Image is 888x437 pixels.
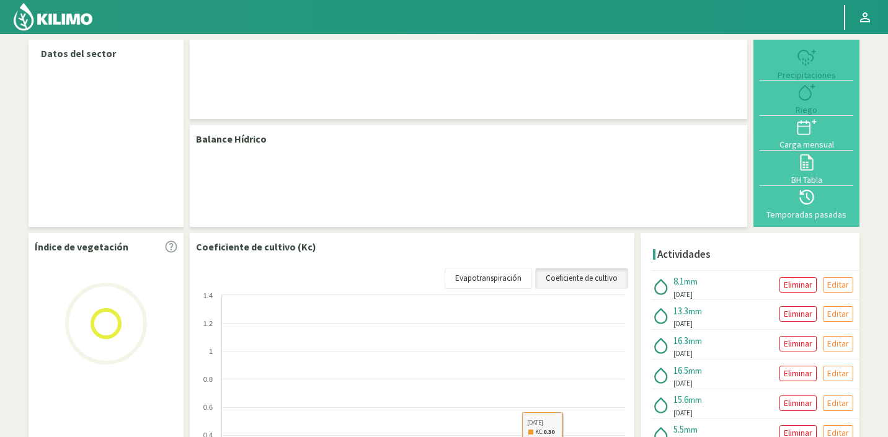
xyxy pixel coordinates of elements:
span: mm [684,276,698,287]
button: Eliminar [779,366,817,381]
button: Editar [823,366,853,381]
text: 1.4 [203,292,213,299]
span: mm [688,365,702,376]
span: [DATE] [673,408,693,418]
button: Editar [823,336,853,351]
span: mm [688,306,702,317]
img: Kilimo [12,2,94,32]
p: Balance Hídrico [196,131,267,146]
button: Editar [823,306,853,322]
p: Editar [827,307,849,321]
div: Carga mensual [763,140,850,149]
a: Evapotranspiración [445,268,532,289]
text: 1 [209,348,213,355]
div: Precipitaciones [763,71,850,79]
a: Coeficiente de cultivo [535,268,628,289]
span: 13.3 [673,305,688,317]
button: Temporadas pasadas [760,186,853,221]
button: Eliminar [779,306,817,322]
p: Eliminar [784,396,812,410]
button: Eliminar [779,277,817,293]
div: Temporadas pasadas [763,210,850,219]
div: BH Tabla [763,175,850,184]
p: Editar [827,337,849,351]
span: 8.1 [673,275,684,287]
p: Editar [827,278,849,292]
span: [DATE] [673,348,693,359]
p: Coeficiente de cultivo (Kc) [196,239,316,254]
img: Loading... [44,262,168,386]
span: [DATE] [673,319,693,329]
p: Eliminar [784,307,812,321]
button: BH Tabla [760,151,853,185]
button: Eliminar [779,395,817,411]
p: Editar [827,366,849,381]
button: Editar [823,395,853,411]
span: [DATE] [673,289,693,300]
span: 16.3 [673,335,688,347]
h4: Actividades [657,249,711,260]
p: Eliminar [784,337,812,351]
span: 5.5 [673,423,684,435]
span: mm [684,424,698,435]
text: 1.2 [203,320,213,327]
button: Carga mensual [760,116,853,151]
span: 16.5 [673,364,688,376]
div: Riego [763,105,850,114]
button: Eliminar [779,336,817,351]
p: Editar [827,396,849,410]
p: Eliminar [784,278,812,292]
button: Riego [760,81,853,115]
p: Eliminar [784,366,812,381]
span: [DATE] [673,378,693,389]
p: Índice de vegetación [35,239,128,254]
span: 15.6 [673,394,688,405]
span: mm [688,394,702,405]
text: 0.6 [203,404,213,411]
button: Precipitaciones [760,46,853,81]
p: Datos del sector [41,46,171,61]
text: 0.8 [203,376,213,383]
span: mm [688,335,702,347]
button: Editar [823,277,853,293]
